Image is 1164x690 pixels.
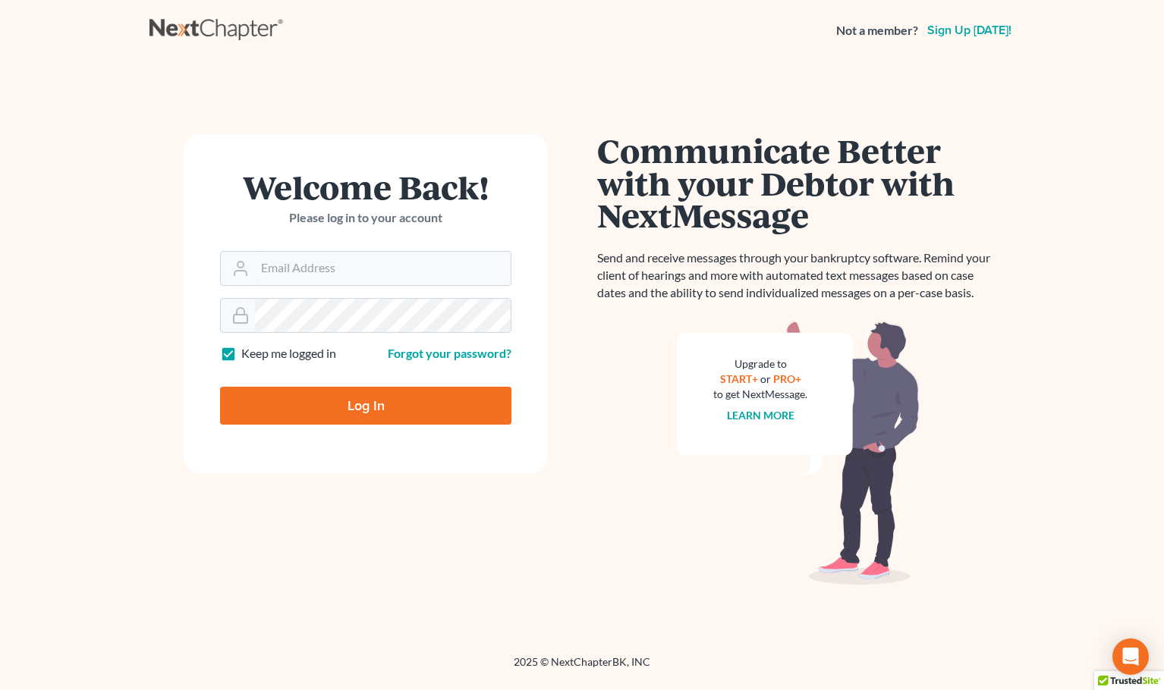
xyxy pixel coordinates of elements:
[720,372,758,385] a: START+
[773,372,801,385] a: PRO+
[388,346,511,360] a: Forgot your password?
[597,134,999,231] h1: Communicate Better with your Debtor with NextMessage
[713,356,807,372] div: Upgrade to
[220,209,511,227] p: Please log in to your account
[836,22,918,39] strong: Not a member?
[727,409,794,422] a: Learn more
[924,24,1015,36] a: Sign up [DATE]!
[1112,638,1149,675] div: Open Intercom Messenger
[220,387,511,425] input: Log In
[241,345,336,362] label: Keep me logged in
[597,249,999,302] p: Send and receive messages through your bankruptcy software. Remind your client of hearings and mo...
[760,372,771,385] span: or
[713,387,807,402] div: to get NextMessage.
[149,654,1015,682] div: 2025 © NextChapterBK, INC
[677,320,920,585] img: nextmessage_bg-59042aed3d76b12b5cd301f8e5b87938c9018125f34e5fa2b7a6b67550977c72.svg
[255,252,511,285] input: Email Address
[220,171,511,203] h1: Welcome Back!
